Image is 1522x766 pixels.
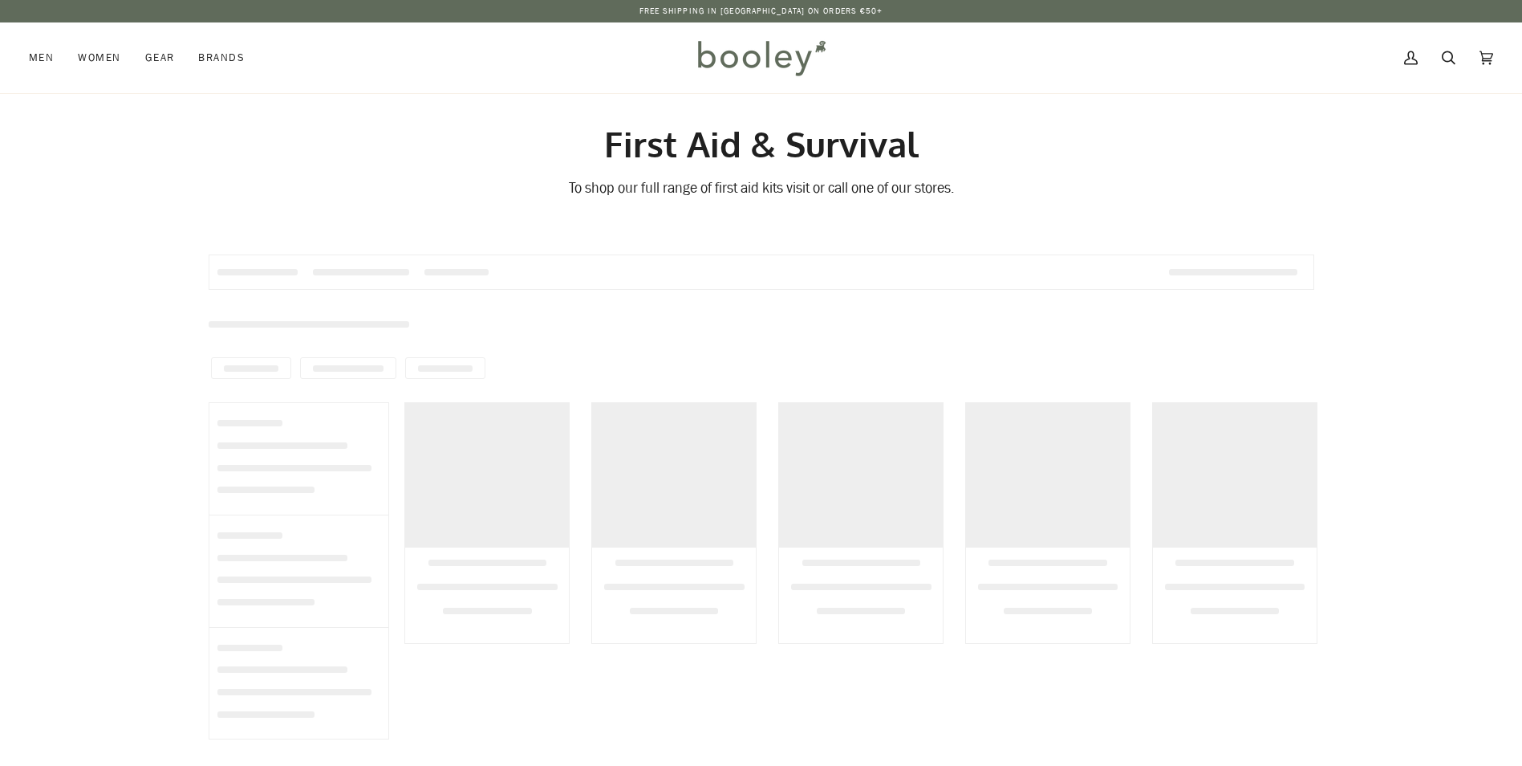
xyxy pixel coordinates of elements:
span: Men [29,50,54,66]
p: To shop our full range of first aid kits visit or call one of our stores. [209,179,1314,199]
a: Women [66,22,132,93]
p: Free Shipping in [GEOGRAPHIC_DATA] on Orders €50+ [639,5,883,18]
span: Brands [198,50,245,66]
a: Men [29,22,66,93]
span: Gear [145,50,175,66]
span: Women [78,50,120,66]
a: Brands [186,22,257,93]
img: Booley [691,35,831,81]
h1: First Aid & Survival [209,122,1314,166]
a: Gear [133,22,187,93]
